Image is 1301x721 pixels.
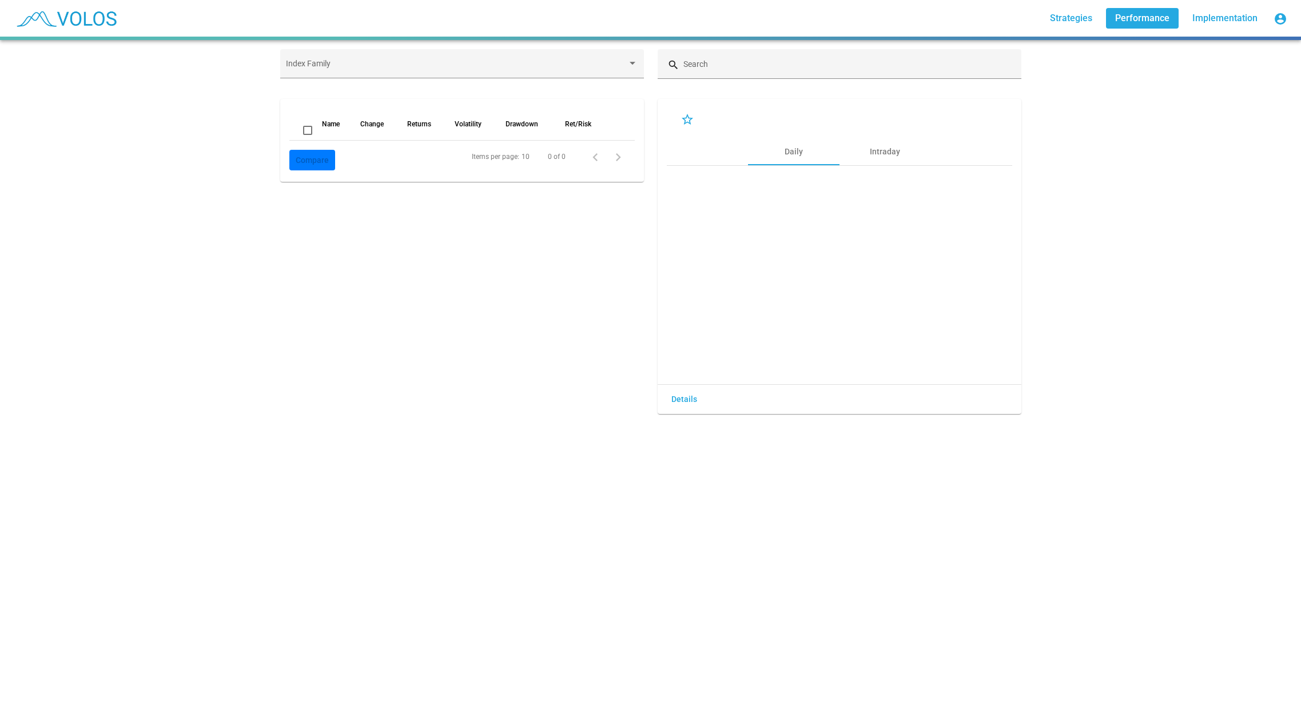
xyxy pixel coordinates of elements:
span: Details [671,395,697,404]
mat-icon: account_circle [1274,12,1287,26]
span: Compare [296,150,329,170]
button: Change sorting for nav_pct_chg [360,118,384,130]
div: Intraday [870,146,900,157]
a: Strategies [1041,8,1101,29]
mat-icon: search [667,58,681,72]
button: Change sorting for Annual_Returns [407,118,431,130]
button: Compare [289,150,336,170]
div: Daily [785,146,803,157]
a: Performance [1106,8,1179,29]
div: 10 [522,151,530,162]
button: Change sorting for Sharpe_Ratio [565,118,591,130]
span: Implementation [1192,13,1258,23]
button: Previous page [584,145,607,168]
button: Details [662,389,706,409]
span: Strategies [1050,13,1092,23]
img: blue_transparent.png [9,4,122,33]
button: Change sorting for Max_Drawdown [506,118,538,130]
button: Change sorting for Annual_Volatility [455,118,482,130]
div: Items per page: [472,151,519,162]
mat-icon: star_border [681,114,694,128]
button: Next page [607,145,630,168]
span: Performance [1115,13,1169,23]
button: Change sorting for strategy_type [322,118,340,130]
a: Implementation [1183,8,1267,29]
div: 0 of 0 [548,151,566,162]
